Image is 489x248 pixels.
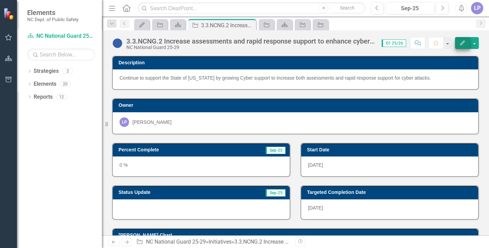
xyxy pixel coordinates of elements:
[34,67,59,75] a: Strategies
[209,238,232,245] a: Initiatives
[308,205,323,211] span: [DATE]
[132,119,171,126] div: [PERSON_NAME]
[307,147,475,152] h3: Start Date
[60,81,71,87] div: 20
[126,45,375,50] div: NC National Guard 25-29
[388,4,432,13] div: Sep-25
[330,3,364,13] button: Search
[27,49,95,61] input: Search Below...
[27,32,95,40] a: NC National Guard 25-29
[34,93,53,101] a: Reports
[119,233,475,238] h3: [PERSON_NAME] Chart
[234,238,477,245] div: 3.3.NCNG.2 Increase assessments and rapid response support to enhance cyber security for the state.
[119,60,475,65] h3: Description
[308,162,323,168] span: [DATE]
[120,117,129,127] div: LP
[113,156,290,176] div: 0 %
[34,80,56,88] a: Elements
[119,190,220,195] h3: Status Update
[119,103,475,108] h3: Owner
[385,2,434,14] button: Sep-25
[119,147,230,152] h3: Percent Complete
[27,9,78,17] span: Elements
[136,238,290,246] div: » »
[138,2,366,14] input: Search ClearPoint...
[3,7,15,19] img: ClearPoint Strategy
[27,17,78,22] small: NC Dept. of Public Safety
[56,94,67,100] div: 12
[266,189,286,197] span: Sep-25
[340,5,355,11] span: Search
[112,38,123,49] img: No Information
[120,75,471,81] div: Continue to support the State of [US_STATE] by growing Cyber support to increase both assessments...
[201,21,254,30] div: 3.3.NCNG.2 Increase assessments and rapid response support to enhance cyber security for the state.
[146,238,206,245] a: NC National Guard 25-29
[126,37,375,45] div: 3.3.NCNG.2 Increase assessments and rapid response support to enhance cyber security for the state.
[382,39,406,47] span: Q1 25/26
[471,2,483,14] button: LP
[62,68,73,74] div: 2
[266,147,286,154] span: Sep-25
[307,190,475,195] h3: Targeted Completion Date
